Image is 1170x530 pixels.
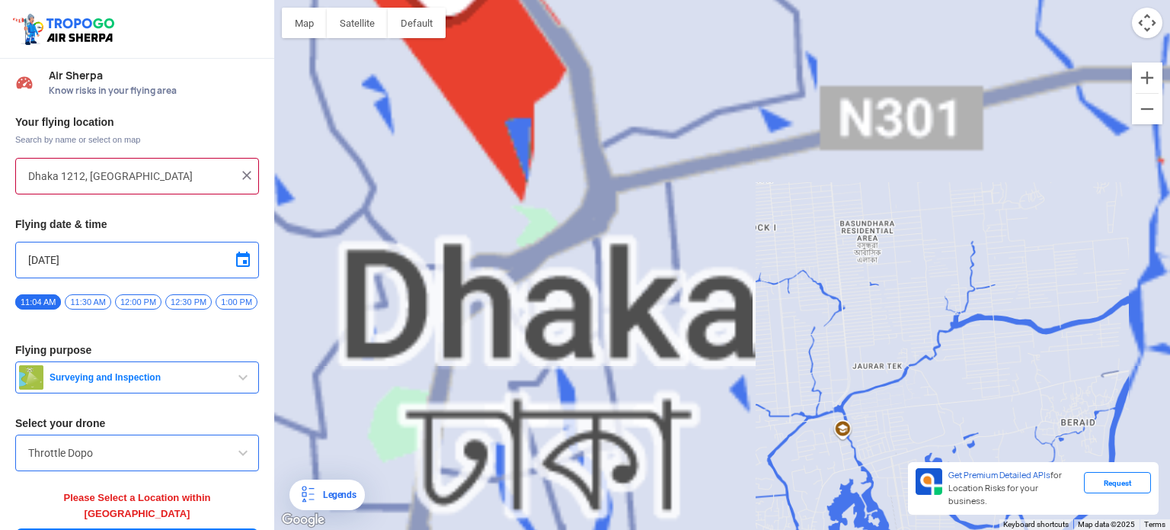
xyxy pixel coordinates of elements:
div: Legends [317,486,356,504]
span: Please Select a Location within [GEOGRAPHIC_DATA] [64,492,211,519]
button: Zoom out [1132,94,1162,124]
span: Map data ©2025 [1078,520,1135,528]
button: Keyboard shortcuts [1003,519,1069,530]
span: Search by name or select on map [15,133,259,146]
span: 11:30 AM [65,294,110,310]
img: Premium APIs [916,468,942,495]
h3: Select your drone [15,418,259,429]
a: Open this area in Google Maps (opens a new window) [278,510,328,530]
div: for Location Risks for your business. [942,468,1084,509]
img: Google [278,510,328,530]
span: Surveying and Inspection [43,371,234,384]
h3: Flying date & time [15,219,259,230]
span: 12:30 PM [165,294,212,310]
img: Legends [299,486,317,504]
h3: Flying purpose [15,345,259,355]
button: Show street map [282,8,327,38]
img: survey.png [19,365,43,390]
img: Risk Scores [15,73,34,92]
span: Get Premium Detailed APIs [948,470,1050,480]
input: Select Date [28,251,246,269]
button: Show satellite imagery [327,8,388,38]
a: Terms [1144,520,1165,528]
img: ic_close.png [239,168,254,183]
button: Zoom in [1132,63,1162,93]
div: Request [1084,472,1151,493]
img: ic_tgdronemaps.svg [11,11,120,47]
span: Air Sherpa [49,69,259,82]
button: Map camera controls [1132,8,1162,38]
input: Search by name or Brand [28,444,246,462]
button: Surveying and Inspection [15,361,259,393]
span: 12:00 PM [115,294,161,310]
input: Search your flying location [28,167,235,185]
span: 1:00 PM [216,294,257,310]
span: 11:04 AM [15,294,61,310]
span: Know risks in your flying area [49,85,259,97]
h3: Your flying location [15,117,259,127]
